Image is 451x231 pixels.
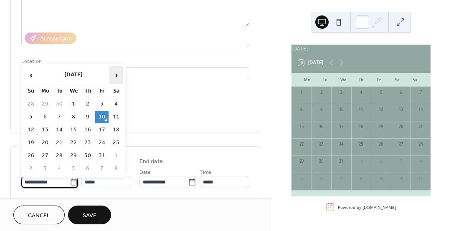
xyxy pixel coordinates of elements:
td: 30 [81,150,94,162]
td: 7 [53,111,66,123]
div: 1 [299,90,304,95]
div: 27 [398,141,403,147]
button: 10[DATE] [295,58,326,68]
div: We [334,73,352,86]
td: 1 [67,98,80,110]
div: 11 [358,107,364,113]
td: 22 [67,137,80,149]
td: 28 [53,150,66,162]
div: 14 [418,107,423,113]
div: 19 [378,124,384,130]
th: Mo [38,85,52,97]
td: 15 [67,124,80,136]
div: 29 [299,158,304,164]
div: [DATE] [291,45,431,53]
div: 2 [318,90,324,95]
td: 11 [109,111,123,123]
div: 24 [338,141,344,147]
div: Th [352,73,370,86]
td: 18 [109,124,123,136]
div: 1 [358,158,364,164]
td: 28 [24,98,38,110]
td: 30 [53,98,66,110]
div: 13 [398,107,403,113]
td: 8 [67,111,80,123]
td: 8 [109,163,123,175]
td: 20 [38,137,52,149]
div: 18 [358,124,364,130]
td: 21 [53,137,66,149]
div: 4 [358,90,364,95]
div: 31 [338,158,344,164]
td: 10 [95,111,109,123]
span: Save [83,211,96,220]
div: 21 [418,124,423,130]
div: 23 [318,141,324,147]
div: 26 [378,141,384,147]
div: 11 [418,176,423,182]
span: › [110,67,122,83]
div: 2 [378,158,384,164]
td: 17 [95,124,109,136]
div: 3 [398,158,403,164]
div: 6 [318,176,324,182]
td: 19 [24,137,38,149]
div: Fr [370,73,388,86]
div: 12 [378,107,384,113]
div: Mo [298,73,316,86]
td: 1 [109,150,123,162]
td: 3 [38,163,52,175]
span: Time [200,168,211,177]
div: 16 [318,124,324,130]
td: 13 [38,124,52,136]
td: 2 [81,98,94,110]
th: Su [24,85,38,97]
td: 26 [24,150,38,162]
button: Save [68,206,111,224]
th: We [67,85,80,97]
td: 31 [95,150,109,162]
div: Powered by [338,204,396,210]
div: 22 [299,141,304,147]
div: 4 [418,158,423,164]
span: ‹ [25,67,37,83]
td: 3 [95,98,109,110]
button: Cancel [13,206,65,224]
div: 10 [338,107,344,113]
span: Cancel [28,211,50,220]
div: 28 [418,141,423,147]
div: 9 [318,107,324,113]
th: Th [81,85,94,97]
td: 12 [24,124,38,136]
th: Tu [53,85,66,97]
td: 29 [67,150,80,162]
td: 6 [81,163,94,175]
div: 15 [299,124,304,130]
div: 3 [338,90,344,95]
td: 5 [24,111,38,123]
div: 20 [398,124,403,130]
div: 8 [358,176,364,182]
td: 14 [53,124,66,136]
td: 25 [109,137,123,149]
td: 24 [95,137,109,149]
a: [DOMAIN_NAME] [362,204,396,210]
td: 23 [81,137,94,149]
div: Location [21,57,248,66]
td: 6 [38,111,52,123]
div: End date [139,157,163,166]
th: Sa [109,85,123,97]
div: 8 [299,107,304,113]
div: 30 [318,158,324,164]
td: 4 [53,163,66,175]
div: 5 [299,176,304,182]
td: 27 [38,150,52,162]
div: Sa [388,73,406,86]
span: Date [139,168,151,177]
div: 9 [378,176,384,182]
div: 7 [338,176,344,182]
th: [DATE] [38,66,109,84]
td: 4 [109,98,123,110]
div: 6 [398,90,403,95]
